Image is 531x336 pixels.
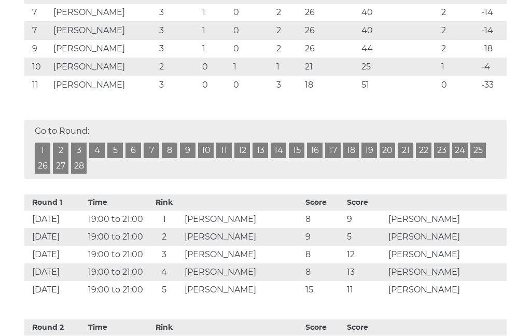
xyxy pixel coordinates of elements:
[479,22,507,40] td: -14
[24,228,86,246] td: [DATE]
[53,158,68,174] a: 27
[303,211,344,228] td: 8
[386,211,507,228] td: [PERSON_NAME]
[147,194,182,211] th: Rink
[344,246,386,263] td: 12
[24,76,51,94] td: 11
[434,143,450,158] a: 23
[182,263,303,281] td: [PERSON_NAME]
[200,58,231,76] td: 0
[24,211,86,228] td: [DATE]
[303,246,344,263] td: 8
[302,58,359,76] td: 21
[303,263,344,281] td: 8
[147,281,182,299] td: 5
[231,22,274,40] td: 0
[479,58,507,76] td: -4
[24,246,86,263] td: [DATE]
[386,228,507,246] td: [PERSON_NAME]
[157,4,200,22] td: 3
[303,319,344,335] th: Score
[24,22,51,40] td: 7
[200,76,231,94] td: 0
[416,143,431,158] a: 22
[479,76,507,94] td: -33
[157,58,200,76] td: 2
[274,4,302,22] td: 2
[271,143,286,158] a: 14
[274,40,302,58] td: 2
[200,4,231,22] td: 1
[200,40,231,58] td: 1
[24,58,51,76] td: 10
[147,228,182,246] td: 2
[343,143,359,158] a: 18
[344,211,386,228] td: 9
[231,4,274,22] td: 0
[182,281,303,299] td: [PERSON_NAME]
[307,143,323,158] a: 16
[51,4,157,22] td: [PERSON_NAME]
[302,40,359,58] td: 26
[274,58,302,76] td: 1
[302,76,359,94] td: 18
[289,143,304,158] a: 15
[439,76,479,94] td: 0
[470,143,486,158] a: 25
[86,228,147,246] td: 19:00 to 21:00
[344,319,386,335] th: Score
[253,143,268,158] a: 13
[361,143,377,158] a: 19
[86,246,147,263] td: 19:00 to 21:00
[359,22,439,40] td: 40
[24,281,86,299] td: [DATE]
[24,194,86,211] th: Round 1
[231,58,274,76] td: 1
[380,143,395,158] a: 20
[200,22,231,40] td: 1
[231,40,274,58] td: 0
[86,319,147,335] th: Time
[157,22,200,40] td: 3
[86,281,147,299] td: 19:00 to 21:00
[302,4,359,22] td: 26
[86,211,147,228] td: 19:00 to 21:00
[157,40,200,58] td: 3
[344,228,386,246] td: 5
[89,143,105,158] a: 4
[147,211,182,228] td: 1
[71,158,87,174] a: 28
[51,22,157,40] td: [PERSON_NAME]
[452,143,468,158] a: 24
[147,263,182,281] td: 4
[182,246,303,263] td: [PERSON_NAME]
[234,143,250,158] a: 12
[24,319,86,335] th: Round 2
[182,228,303,246] td: [PERSON_NAME]
[125,143,141,158] a: 6
[71,143,87,158] a: 3
[157,76,200,94] td: 3
[344,281,386,299] td: 11
[359,76,439,94] td: 51
[325,143,341,158] a: 17
[216,143,232,158] a: 11
[479,40,507,58] td: -18
[386,263,507,281] td: [PERSON_NAME]
[344,263,386,281] td: 13
[344,194,386,211] th: Score
[274,22,302,40] td: 2
[303,281,344,299] td: 15
[274,76,302,94] td: 3
[303,194,344,211] th: Score
[107,143,123,158] a: 5
[439,4,479,22] td: 2
[386,281,507,299] td: [PERSON_NAME]
[35,143,50,158] a: 1
[53,143,68,158] a: 2
[302,22,359,40] td: 26
[439,58,479,76] td: 1
[35,158,50,174] a: 26
[359,58,439,76] td: 25
[303,228,344,246] td: 9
